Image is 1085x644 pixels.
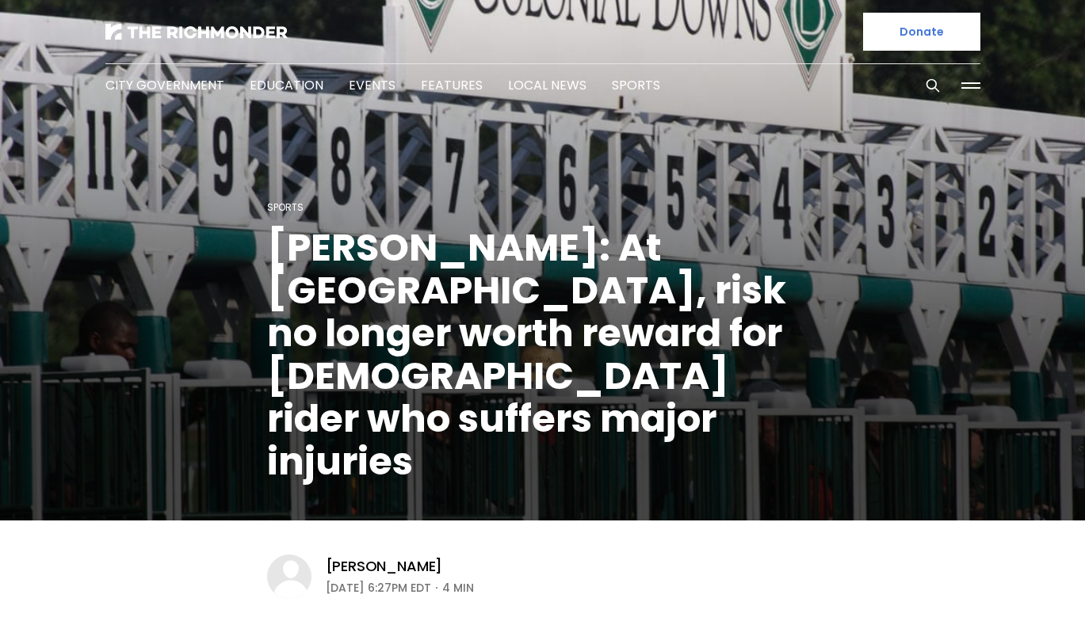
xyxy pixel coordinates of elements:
[349,76,395,94] a: Events
[951,566,1085,644] iframe: portal-trigger
[508,76,586,94] a: Local News
[250,76,323,94] a: Education
[612,76,660,94] a: Sports
[442,578,474,597] span: 4 min
[921,74,945,97] button: Search this site
[863,13,980,51] a: Donate
[421,76,483,94] a: Features
[326,578,431,597] time: [DATE] 6:27PM EDT
[105,76,224,94] a: City Government
[105,24,288,40] img: The Richmonder
[267,227,819,483] h1: [PERSON_NAME]: At [GEOGRAPHIC_DATA], risk no longer worth reward for [DEMOGRAPHIC_DATA] rider who...
[267,200,304,214] a: Sports
[326,557,443,576] a: [PERSON_NAME]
